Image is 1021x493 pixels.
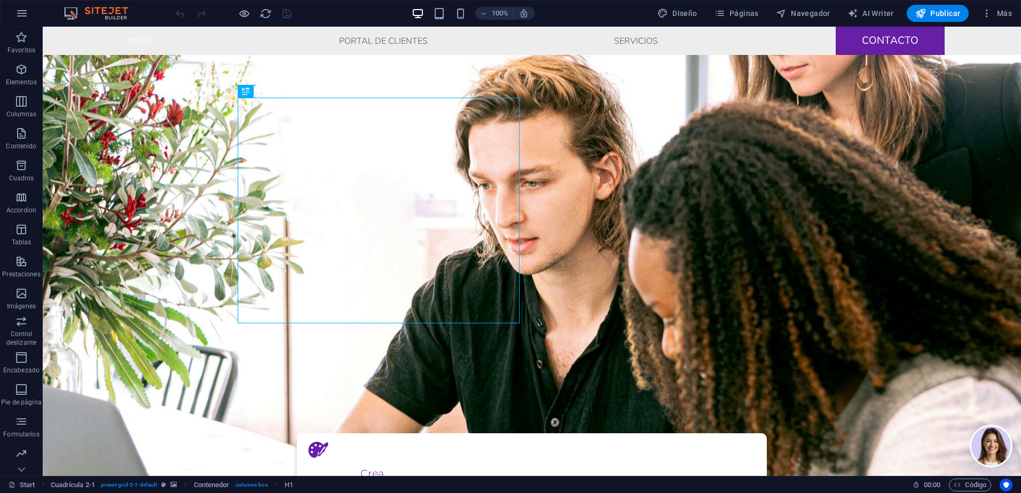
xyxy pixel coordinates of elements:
span: . preset-grid-2-1-default [99,479,157,491]
span: AI Writer [847,8,894,19]
p: Cuadros [9,174,34,182]
button: Publicar [907,5,969,22]
span: Navegador [776,8,830,19]
button: Haz clic para salir del modo de previsualización y seguir editando [238,7,250,20]
button: Usercentrics [1000,479,1012,491]
div: Diseño (Ctrl+Alt+Y) [653,5,702,22]
button: AI Writer [843,5,898,22]
button: Navegador [772,5,835,22]
span: Más [981,8,1012,19]
span: Páginas [714,8,759,19]
span: Publicar [915,8,961,19]
p: Columnas [6,110,37,118]
span: . columns-box [233,479,268,491]
p: Elementos [6,78,37,86]
h6: 100% [491,7,508,20]
p: Prestaciones [2,270,40,279]
i: Volver a cargar página [260,7,272,20]
span: Diseño [657,8,697,19]
button: 100% [475,7,513,20]
span: Código [954,479,986,491]
button: Diseño [653,5,702,22]
nav: breadcrumb [51,479,293,491]
p: Formularios [3,430,39,439]
p: Marketing [6,462,36,471]
span: Haz clic para seleccionar y doble clic para editar [194,479,230,491]
span: Haz clic para seleccionar y doble clic para editar [285,479,293,491]
button: Más [977,5,1016,22]
button: Páginas [710,5,763,22]
span: Haz clic para seleccionar y doble clic para editar [51,479,95,491]
img: Editor Logo [61,7,142,20]
p: Pie de página [1,398,41,407]
p: Encabezado [3,366,40,375]
button: Código [949,479,991,491]
span: 00 00 [924,479,940,491]
p: Favoritos [7,46,35,54]
h6: Tiempo de la sesión [913,479,941,491]
p: Tablas [12,238,32,246]
i: Este elemento contiene un fondo [170,482,177,488]
img: agent [930,400,967,439]
button: reload [259,7,272,20]
p: Imágenes [7,302,36,311]
a: Haz clic para cancelar la selección y doble clic para abrir páginas [9,479,35,491]
p: Accordion [6,206,36,214]
span: : [931,481,933,489]
i: Al redimensionar, ajustar el nivel de zoom automáticamente para ajustarse al dispositivo elegido. [519,9,529,18]
i: Este elemento es un preajuste personalizable [161,482,166,488]
p: Contenido [6,142,36,150]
